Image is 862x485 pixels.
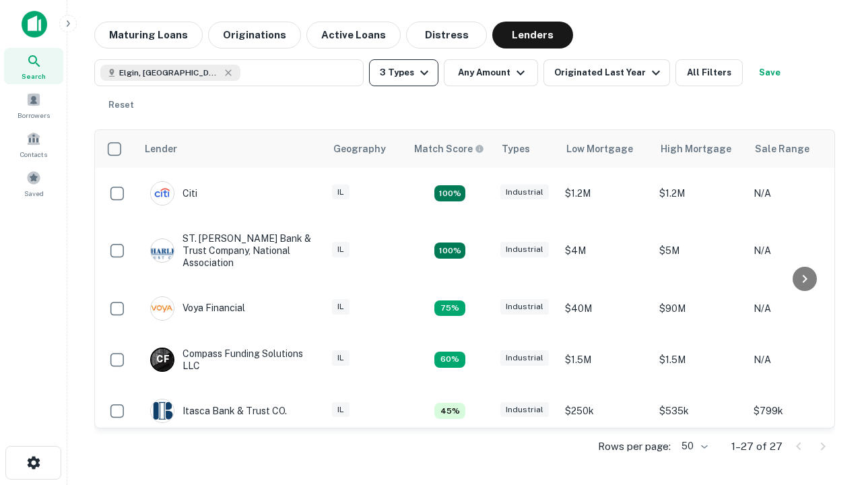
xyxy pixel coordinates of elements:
span: Saved [24,188,44,199]
td: $535k [653,385,747,437]
div: Industrial [500,299,549,315]
td: $4M [558,219,653,283]
img: picture [151,297,174,320]
td: $1.5M [558,334,653,385]
div: High Mortgage [661,141,731,157]
div: IL [332,242,350,257]
div: IL [332,350,350,366]
div: Matching Properties: 9, hasApolloMatch: undefined [434,185,465,201]
div: IL [332,185,350,200]
th: Lender [137,130,325,168]
th: Geography [325,130,406,168]
div: Itasca Bank & Trust CO. [150,399,287,423]
a: Search [4,48,63,84]
iframe: Chat Widget [795,377,862,442]
div: Geography [333,141,386,157]
div: Sale Range [755,141,809,157]
div: Voya Financial [150,296,245,321]
div: Types [502,141,530,157]
td: $90M [653,283,747,334]
span: Borrowers [18,110,50,121]
th: High Mortgage [653,130,747,168]
div: IL [332,402,350,418]
p: 1–27 of 27 [731,439,783,455]
a: Borrowers [4,87,63,123]
button: Any Amount [444,59,538,86]
img: picture [151,239,174,262]
h6: Match Score [414,141,482,156]
td: $1.2M [653,168,747,219]
div: Compass Funding Solutions LLC [150,348,312,372]
span: Contacts [20,149,47,160]
td: $1.5M [653,334,747,385]
div: Industrial [500,242,549,257]
div: Matching Properties: 3, hasApolloMatch: undefined [434,403,465,419]
button: Maturing Loans [94,22,203,48]
td: $250k [558,385,653,437]
div: Industrial [500,402,549,418]
div: Matching Properties: 5, hasApolloMatch: undefined [434,300,465,317]
button: All Filters [675,59,743,86]
p: C F [156,352,169,366]
div: Matching Properties: 12, hasApolloMatch: undefined [434,243,465,259]
div: IL [332,299,350,315]
button: Originated Last Year [543,59,670,86]
img: picture [151,182,174,205]
p: Rows per page: [598,439,671,455]
span: Elgin, [GEOGRAPHIC_DATA], [GEOGRAPHIC_DATA] [119,67,220,79]
div: Matching Properties: 4, hasApolloMatch: undefined [434,352,465,368]
div: Lender [145,141,177,157]
td: $40M [558,283,653,334]
div: Industrial [500,350,549,366]
th: Capitalize uses an advanced AI algorithm to match your search with the best lender. The match sco... [406,130,494,168]
img: picture [151,399,174,422]
td: $5M [653,219,747,283]
a: Contacts [4,126,63,162]
img: capitalize-icon.png [22,11,47,38]
button: 3 Types [369,59,438,86]
div: Originated Last Year [554,65,664,81]
div: Citi [150,181,197,205]
button: Lenders [492,22,573,48]
a: Saved [4,165,63,201]
button: Active Loans [306,22,401,48]
td: $1.2M [558,168,653,219]
button: Save your search to get updates of matches that match your search criteria. [748,59,791,86]
button: Elgin, [GEOGRAPHIC_DATA], [GEOGRAPHIC_DATA] [94,59,364,86]
button: Reset [100,92,143,119]
div: Industrial [500,185,549,200]
div: 50 [676,437,710,456]
span: Search [22,71,46,82]
button: Originations [208,22,301,48]
th: Types [494,130,558,168]
button: Distress [406,22,487,48]
div: ST. [PERSON_NAME] Bank & Trust Company, National Association [150,232,312,269]
div: Capitalize uses an advanced AI algorithm to match your search with the best lender. The match sco... [414,141,484,156]
div: Low Mortgage [566,141,633,157]
th: Low Mortgage [558,130,653,168]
